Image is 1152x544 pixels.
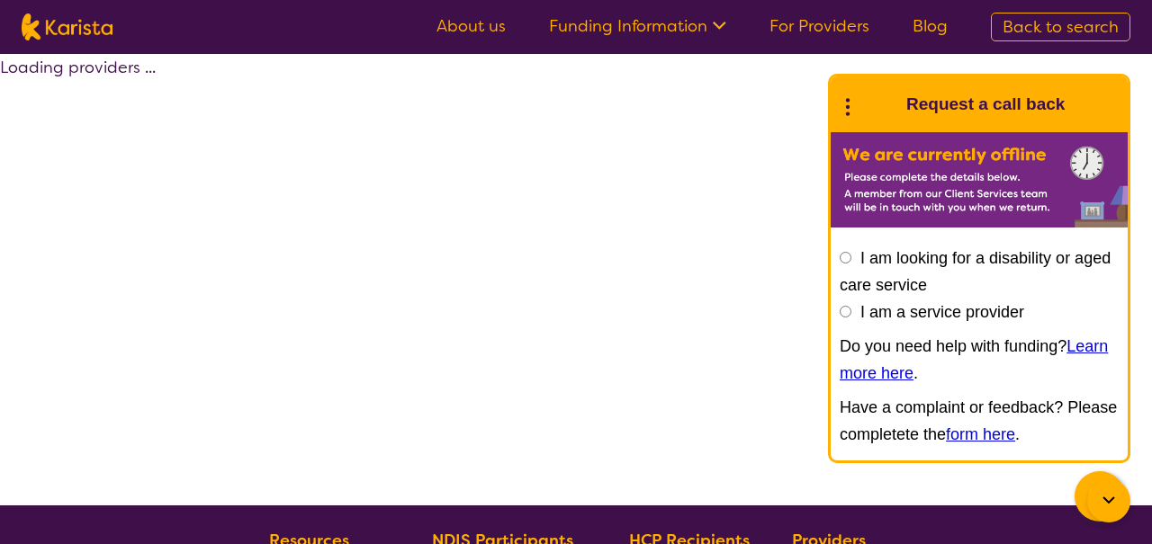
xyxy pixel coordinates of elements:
[840,333,1119,387] p: Do you need help with funding? .
[991,13,1130,41] a: Back to search
[946,425,1015,443] a: form here
[22,13,112,40] img: Karista logo
[549,15,726,37] a: Funding Information
[840,394,1119,448] p: Have a complaint or feedback? Please completete the .
[1003,16,1119,38] span: Back to search
[436,15,506,37] a: About us
[906,91,1065,118] h1: Request a call back
[913,15,948,37] a: Blog
[840,249,1111,294] label: I am looking for a disability or aged care service
[1075,471,1125,522] button: Channel Menu
[859,86,895,122] img: Karista
[769,15,869,37] a: For Providers
[860,303,1024,321] label: I am a service provider
[831,132,1128,227] img: Karista offline chat form to request call back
